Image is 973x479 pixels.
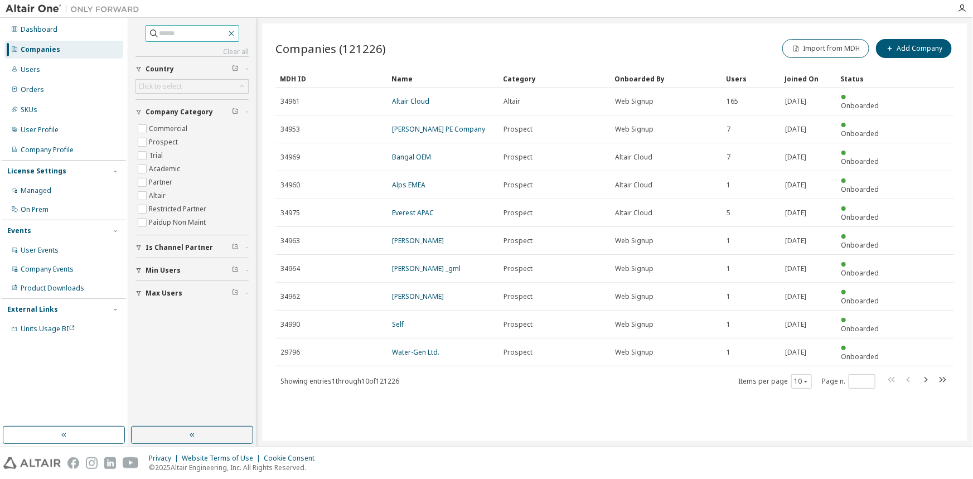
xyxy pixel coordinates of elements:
span: 1 [727,236,730,245]
div: Click to select [138,82,182,91]
div: Events [7,226,31,235]
label: Prospect [149,136,180,149]
span: 1 [727,348,730,357]
div: Click to select [136,80,248,93]
span: Onboarded [841,268,879,278]
div: Joined On [785,70,832,88]
a: [PERSON_NAME] [392,292,444,301]
span: Onboarded [841,296,879,306]
button: Add Company [876,39,952,58]
button: 10 [794,377,809,386]
span: Clear filter [232,108,239,117]
span: Prospect [504,292,533,301]
label: Partner [149,176,175,189]
span: Altair Cloud [615,153,652,162]
label: Restricted Partner [149,202,209,216]
img: facebook.svg [67,457,79,469]
div: Company Events [21,265,74,274]
span: Items per page [738,374,812,389]
span: Prospect [504,264,533,273]
span: 1 [727,320,730,329]
span: 34975 [280,209,300,217]
div: Managed [21,186,51,195]
span: Companies (121226) [275,41,386,56]
span: Onboarded [841,185,879,194]
a: Water-Gen Ltd. [392,347,439,357]
span: Is Channel Partner [146,243,213,252]
img: youtube.svg [123,457,139,469]
span: Prospect [504,153,533,162]
span: [DATE] [786,236,807,245]
a: Everest APAC [392,208,434,217]
button: Min Users [135,258,249,283]
p: © 2025 Altair Engineering, Inc. All Rights Reserved. [149,463,321,472]
img: instagram.svg [86,457,98,469]
span: [DATE] [786,348,807,357]
span: Altair [504,97,520,106]
span: [DATE] [786,153,807,162]
div: Product Downloads [21,284,84,293]
span: Web Signup [615,348,653,357]
div: User Events [21,246,59,255]
span: 5 [727,209,730,217]
span: Country [146,65,174,74]
span: Prospect [504,236,533,245]
span: 29796 [280,348,300,357]
span: 34962 [280,292,300,301]
div: Category [503,70,606,88]
div: Company Profile [21,146,74,154]
div: Privacy [149,454,182,463]
a: Clear all [135,47,249,56]
div: Website Terms of Use [182,454,264,463]
span: [DATE] [786,264,807,273]
label: Trial [149,149,165,162]
span: Page n. [822,374,875,389]
span: Web Signup [615,292,653,301]
img: Altair One [6,3,145,14]
span: 165 [727,97,738,106]
span: Max Users [146,289,182,298]
span: [DATE] [786,125,807,134]
span: Prospect [504,320,533,329]
a: Alps EMEA [392,180,425,190]
span: 7 [727,153,730,162]
span: 34990 [280,320,300,329]
span: 34964 [280,264,300,273]
span: Min Users [146,266,181,275]
div: MDH ID [280,70,383,88]
label: Altair [149,189,168,202]
span: Onboarded [841,240,879,250]
span: 1 [727,181,730,190]
span: Units Usage BI [21,324,75,333]
span: 34953 [280,125,300,134]
div: Orders [21,85,44,94]
a: Bangal OEM [392,152,431,162]
span: 34961 [280,97,300,106]
span: 1 [727,264,730,273]
span: Onboarded [841,157,879,166]
div: External Links [7,305,58,314]
span: Company Category [146,108,213,117]
span: Prospect [504,181,533,190]
div: Onboarded By [614,70,717,88]
span: 34963 [280,236,300,245]
span: [DATE] [786,181,807,190]
span: Onboarded [841,129,879,138]
span: Onboarded [841,352,879,361]
img: linkedin.svg [104,457,116,469]
button: Import from MDH [782,39,869,58]
div: Dashboard [21,25,57,34]
div: Companies [21,45,60,54]
span: Web Signup [615,236,653,245]
span: Web Signup [615,97,653,106]
div: Cookie Consent [264,454,321,463]
span: Altair Cloud [615,181,652,190]
label: Academic [149,162,182,176]
span: Clear filter [232,289,239,298]
button: Company Category [135,100,249,124]
span: [DATE] [786,292,807,301]
button: Max Users [135,281,249,306]
span: 1 [727,292,730,301]
button: Country [135,57,249,81]
span: Clear filter [232,65,239,74]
